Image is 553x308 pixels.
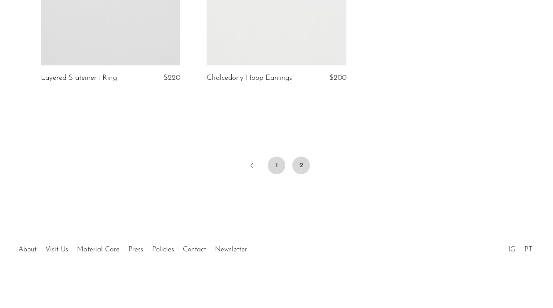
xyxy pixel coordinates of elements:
a: Previous [243,157,261,176]
span: $200 [329,74,346,82]
a: Material Care [77,246,120,253]
a: IG [509,246,516,253]
a: Chalcedony Hoop Earrings [207,74,292,82]
ul: Quick links [14,239,251,256]
a: Contact [183,246,206,253]
a: Visit Us [45,246,68,253]
span: 2 [292,157,310,174]
a: About [18,246,36,253]
ul: Social Medias [504,239,537,256]
a: 1 [268,157,285,174]
a: Press [128,246,143,253]
span: $220 [164,74,180,82]
a: Policies [152,246,174,253]
a: Layered Statement Ring [41,74,117,82]
a: PT [524,246,532,253]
